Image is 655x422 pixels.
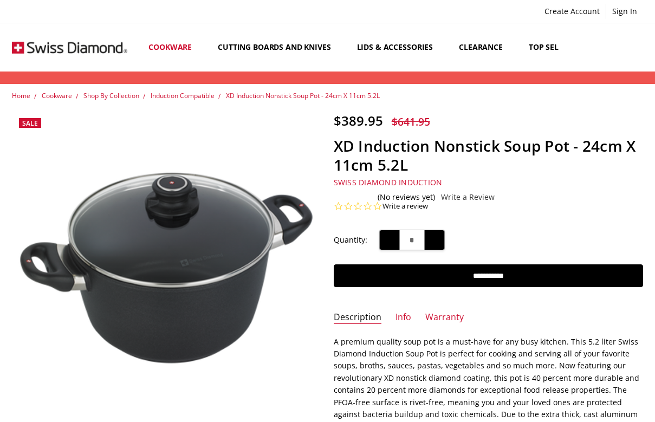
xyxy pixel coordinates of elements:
[395,311,411,324] a: Info
[209,23,348,72] a: Cutting boards and knives
[151,91,215,100] a: Induction Compatible
[334,137,643,174] h1: XD Induction Nonstick Soup Pot - 24cm X 11cm 5.2L
[334,112,383,129] span: $389.95
[12,164,321,370] img: XD Induction Nonstick Soup Pot - 24cm X 11cm 5.2L
[334,234,367,246] label: Quantity:
[22,119,38,128] span: Sale
[334,311,381,324] a: Description
[382,202,428,211] a: Write a review
[42,91,72,100] a: Cookware
[425,311,464,324] a: Warranty
[83,91,139,100] a: Shop By Collection
[441,193,495,202] a: Write a Review
[139,23,209,72] a: Cookware
[226,91,380,100] a: XD Induction Nonstick Soup Pot - 24cm X 11cm 5.2L
[12,24,127,70] img: Free Shipping On Every Order
[12,113,321,422] a: XD Induction Nonstick Soup Pot - 24cm X 11cm 5.2L
[539,4,606,19] a: Create Account
[378,193,435,202] span: (No reviews yet)
[12,91,30,100] a: Home
[520,23,585,72] a: Top Sellers
[606,4,643,19] a: Sign In
[392,114,430,129] span: $641.95
[450,23,520,72] a: Clearance
[348,23,450,72] a: Lids & Accessories
[334,177,443,187] a: Swiss Diamond Induction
